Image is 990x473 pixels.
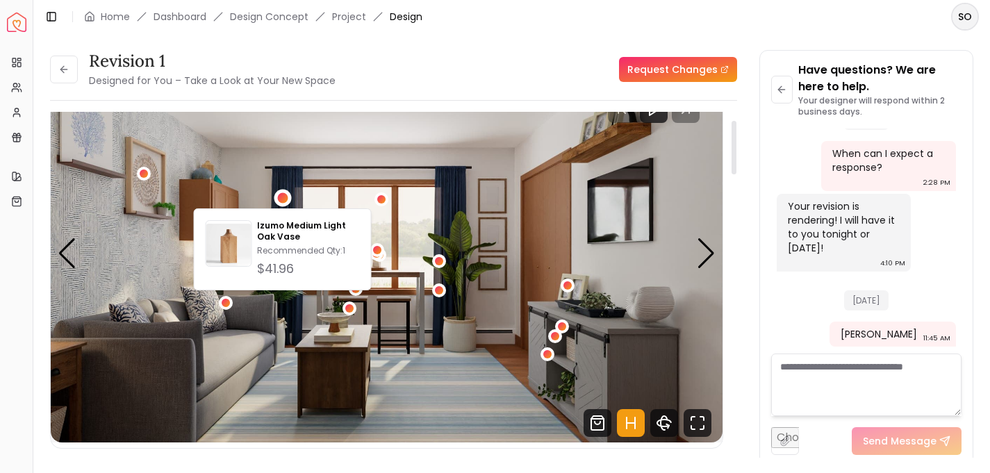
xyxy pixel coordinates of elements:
img: Izumo Medium Light Oak Vase [206,224,251,269]
div: Carousel [51,65,723,442]
span: [DATE] [844,290,889,310]
nav: breadcrumb [84,10,422,24]
a: Izumo Medium Light Oak VaseIzumo Medium Light Oak VaseRecommended Qty:1$41.96 [206,220,360,279]
p: Have questions? We are here to help. [798,62,962,95]
a: Request Changes [619,57,737,82]
small: Designed for You – Take a Look at Your New Space [89,74,336,88]
svg: Fullscreen [684,409,711,437]
div: $41.96 [257,259,359,279]
div: Your revision is rendering! I will have it to you tonight or [DATE]! [788,199,898,255]
li: Design Concept [230,10,308,24]
h3: Revision 1 [89,50,336,72]
a: Home [101,10,130,24]
svg: Shop Products from this design [584,409,611,437]
div: 11:45 AM [923,331,950,345]
div: Next slide [697,238,716,269]
svg: Hotspots Toggle [617,409,645,437]
div: 1 / 5 [51,65,723,442]
div: [PERSON_NAME] [841,327,917,341]
div: 4:10 PM [880,256,905,270]
div: 2:28 PM [923,176,950,190]
svg: 360 View [650,409,678,437]
img: Spacejoy Logo [7,13,26,32]
p: Recommended Qty: 1 [257,245,359,256]
p: Izumo Medium Light Oak Vase [257,220,359,242]
div: Previous slide [58,238,76,269]
a: Spacejoy [7,13,26,32]
a: Project [332,10,366,24]
span: SO [952,4,977,29]
p: Your designer will respond within 2 business days. [798,95,962,117]
div: When can I expect a response? [832,147,942,174]
button: SO [951,3,979,31]
span: Design [390,10,422,24]
a: Dashboard [154,10,206,24]
img: Design Render 1 [51,65,723,442]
